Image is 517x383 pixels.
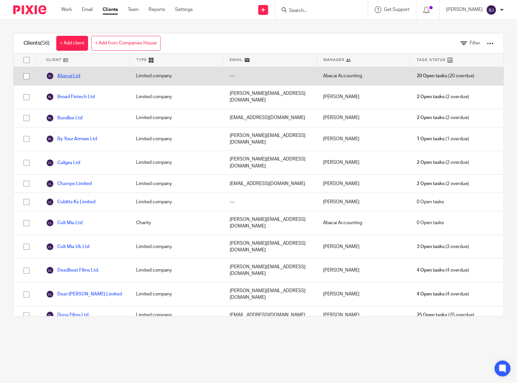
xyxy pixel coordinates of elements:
img: svg%3E [46,290,54,298]
a: Cult Mia Uk Ltd [46,243,89,251]
div: --- [223,193,316,211]
span: (1 overdue) [417,136,469,142]
span: 4 Open tasks [417,267,445,274]
div: --- [223,67,316,85]
img: svg%3E [46,266,54,274]
div: [PERSON_NAME][EMAIL_ADDRESS][DOMAIN_NAME] [223,235,316,259]
a: + Add from Companies House [91,36,161,51]
div: [PERSON_NAME] [316,127,410,151]
div: [PERSON_NAME][EMAIL_ADDRESS][DOMAIN_NAME] [223,85,316,109]
div: [PERSON_NAME] [316,283,410,306]
a: Clients [103,6,118,13]
a: Cubitts Kx Limited [46,198,95,206]
span: 0 Open tasks [417,199,444,205]
div: Limited company [129,306,223,324]
a: Settings [175,6,193,13]
a: Email [82,6,93,13]
span: (3 overdue) [417,243,469,250]
div: [PERSON_NAME] [316,193,410,211]
a: + Add client [56,36,88,51]
span: (20 overdue) [417,73,474,79]
span: 0 Open tasks [417,220,444,226]
span: Client [46,57,62,63]
img: svg%3E [46,114,54,122]
a: Work [61,6,72,13]
span: Email [230,57,243,63]
img: svg%3E [46,72,54,80]
div: Charity [129,211,223,235]
span: Manager [323,57,344,63]
a: Bundlee Ltd [46,114,82,122]
div: Limited company [129,109,223,127]
span: (2 overdue) [417,114,469,121]
div: [EMAIL_ADDRESS][DOMAIN_NAME] [223,175,316,193]
div: [EMAIL_ADDRESS][DOMAIN_NAME] [223,306,316,324]
a: Caligra Ltd [46,159,80,167]
span: (2 overdue) [417,94,469,100]
span: (56) [40,40,50,46]
span: (2 overdue) [417,180,469,187]
a: Dear [PERSON_NAME] Limited [46,290,122,298]
span: 20 Open tasks [417,73,447,79]
div: Limited company [129,127,223,151]
div: [PERSON_NAME] [316,235,410,259]
a: Abacai Ltd [46,72,80,80]
div: [PERSON_NAME][EMAIL_ADDRESS][DOMAIN_NAME] [223,259,316,282]
img: Pixie [13,5,46,14]
span: (4 overdue) [417,291,469,297]
a: Reports [149,6,165,13]
div: Limited company [129,151,223,174]
img: svg%3E [46,311,54,319]
span: 25 Open tasks [417,312,447,318]
img: svg%3E [486,5,496,15]
span: 2 Open tasks [417,159,445,166]
img: svg%3E [46,180,54,188]
span: 2 Open tasks [417,180,445,187]
div: [PERSON_NAME] [316,306,410,324]
a: By Your Arrows Ltd [46,135,97,143]
p: [PERSON_NAME] [446,6,483,13]
a: Broad Fintech Ltd [46,93,95,101]
div: Abacai Accounting [316,211,410,235]
div: Limited company [129,193,223,211]
div: Limited company [129,67,223,85]
div: [PERSON_NAME] [316,151,410,174]
img: svg%3E [46,135,54,143]
input: Select all [20,54,33,66]
span: 2 Open tasks [417,114,445,121]
div: [PERSON_NAME][EMAIL_ADDRESS][DOMAIN_NAME] [223,283,316,306]
div: [PERSON_NAME][EMAIL_ADDRESS][DOMAIN_NAME] [223,127,316,151]
span: (2 overdue) [417,159,469,166]
div: [PERSON_NAME][EMAIL_ADDRESS][DOMAIN_NAME] [223,151,316,174]
div: Limited company [129,283,223,306]
span: (4 overdue) [417,267,469,274]
span: 1 Open tasks [417,136,445,142]
div: [PERSON_NAME] [316,109,410,127]
a: Cult Mia Ltd [46,219,82,227]
a: Team [128,6,139,13]
span: 3 Open tasks [417,243,445,250]
img: svg%3E [46,219,54,227]
a: Duna Films Ltd [46,311,88,319]
div: [EMAIL_ADDRESS][DOMAIN_NAME] [223,109,316,127]
input: Search [288,8,348,14]
div: Limited company [129,175,223,193]
div: Limited company [129,235,223,259]
span: 4 Open tasks [417,291,445,297]
div: Limited company [129,85,223,109]
a: Deadbeat Films Ltd. [46,266,99,274]
h1: Clients [23,40,50,47]
span: Type [136,57,147,63]
img: svg%3E [46,159,54,167]
img: svg%3E [46,243,54,251]
div: [PERSON_NAME] [316,259,410,282]
span: Task Status [417,57,446,63]
div: Abacai Accounting [316,67,410,85]
img: svg%3E [46,198,54,206]
div: [PERSON_NAME] [316,175,410,193]
span: Get Support [384,7,409,12]
span: Filter [470,41,480,45]
div: [PERSON_NAME] [316,85,410,109]
img: svg%3E [46,93,54,101]
span: (25 overdue) [417,312,474,318]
